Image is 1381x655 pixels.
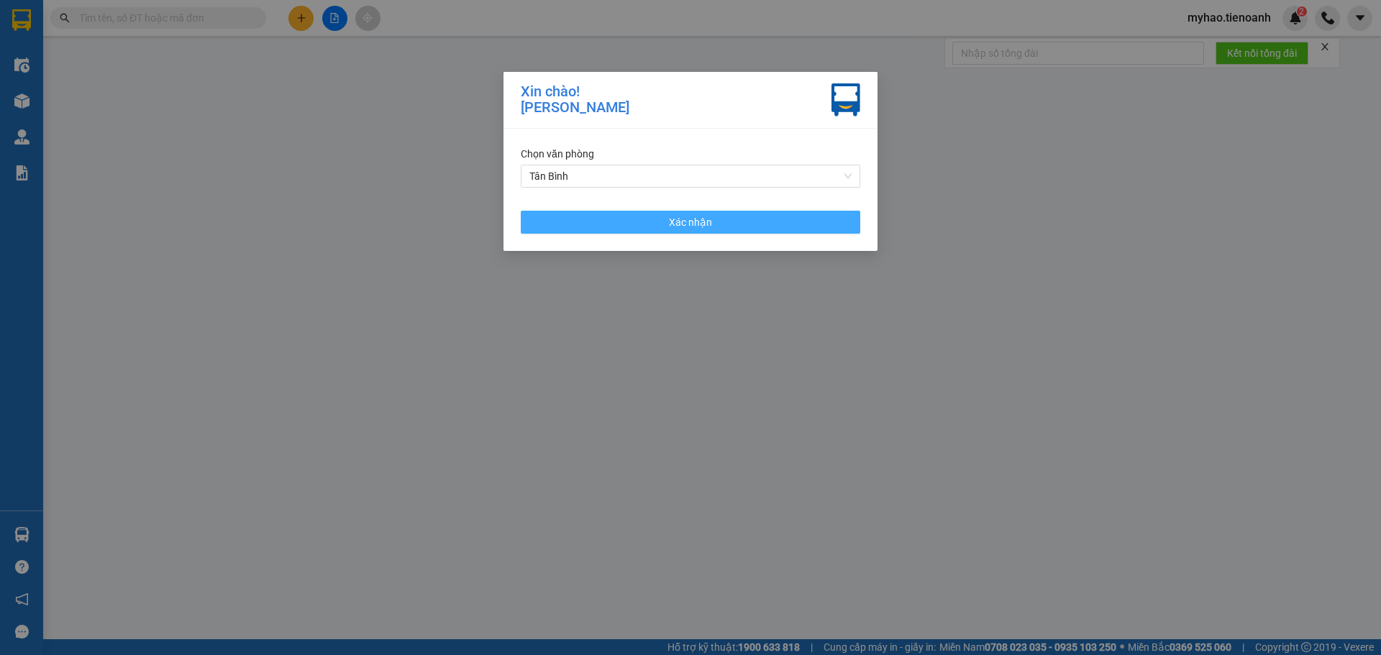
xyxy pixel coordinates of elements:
span: Tân Bình [529,165,852,187]
div: Chọn văn phòng [521,146,860,162]
button: Xác nhận [521,211,860,234]
div: Xin chào! [PERSON_NAME] [521,83,629,116]
span: Xác nhận [669,214,712,230]
img: vxr-icon [831,83,860,116]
